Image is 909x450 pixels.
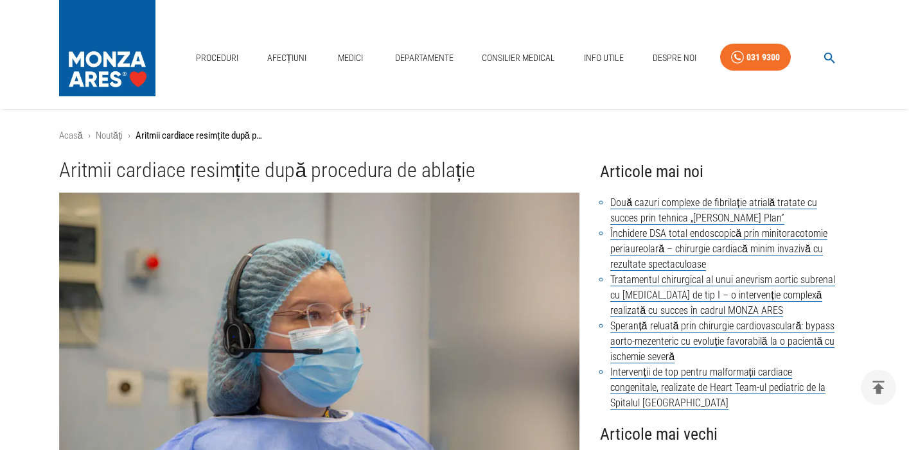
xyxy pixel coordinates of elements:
[610,366,825,410] a: Intervenții de top pentru malformații cardiace congenitale, realizate de Heart Team-ul pediatric ...
[720,44,791,71] a: 031 9300
[861,370,896,405] button: delete
[610,273,835,317] a: Tratamentul chirurgical al unui anevrism aortic subrenal cu [MEDICAL_DATA] de tip I – o intervenț...
[191,45,243,71] a: Proceduri
[390,45,459,71] a: Departamente
[88,128,91,143] li: ›
[59,128,851,143] nav: breadcrumb
[610,196,817,225] a: Două cazuri complexe de fibrilație atrială tratate cu succes prin tehnica „[PERSON_NAME] Plan”
[579,45,629,71] a: Info Utile
[59,130,83,141] a: Acasă
[600,421,850,447] h4: Articole mai vechi
[746,49,780,65] div: 031 9300
[648,45,702,71] a: Despre Noi
[59,159,580,182] h1: Aritmii cardiace resimțite după procedura de ablație
[330,45,371,71] a: Medici
[262,45,312,71] a: Afecțiuni
[136,128,264,143] p: Aritmii cardiace resimțite după procedura de ablație
[477,45,560,71] a: Consilier Medical
[600,159,850,185] h4: Articole mai noi
[96,130,123,141] a: Noutăți
[610,320,834,363] a: Speranță reluată prin chirurgie cardiovasculară: bypass aorto-mezenteric cu evoluție favorabilă l...
[128,128,130,143] li: ›
[610,227,827,271] a: Închidere DSA total endoscopică prin minitoracotomie periaureolară – chirurgie cardiacă minim inv...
